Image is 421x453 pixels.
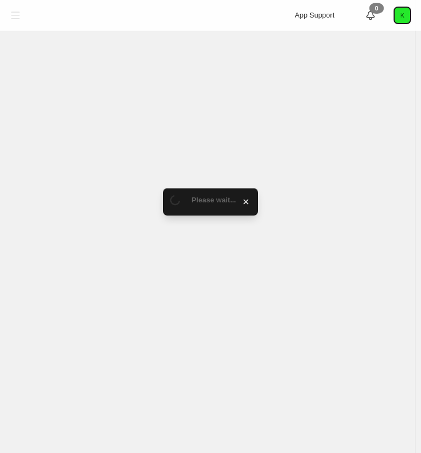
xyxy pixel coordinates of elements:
span: App Support [295,11,334,19]
button: Avatar with initials K [394,7,411,24]
span: Avatar with initials K [395,8,410,23]
div: 0 [369,3,384,14]
text: K [400,12,405,19]
span: Please wait... [192,196,236,204]
button: Toggle menu [5,5,25,25]
a: 0 [365,10,376,21]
